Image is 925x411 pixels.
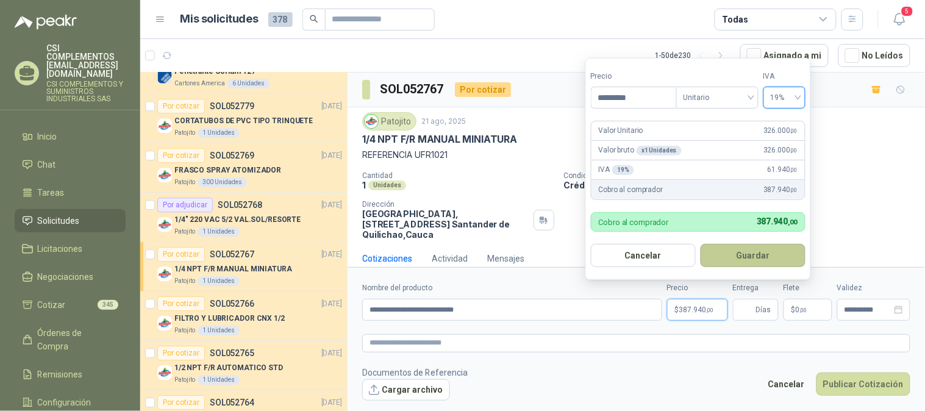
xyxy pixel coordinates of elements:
p: [DATE] [321,249,342,260]
p: CSI COMPLEMENTOS [EMAIL_ADDRESS][DOMAIN_NAME] [46,44,126,78]
button: Asignado a mi [740,44,829,67]
p: SOL052769 [210,151,254,160]
label: Flete [784,282,832,294]
p: Cobro al comprador [599,184,663,196]
p: Patojito [174,326,195,335]
span: search [310,15,318,23]
img: Company Logo [157,316,172,331]
a: Negociaciones [15,265,126,288]
p: [DATE] [321,199,342,211]
div: 1 Unidades [198,375,240,385]
p: SOL052768 [218,201,262,209]
span: ,00 [790,127,798,134]
div: 1 Unidades [198,128,240,138]
a: Solicitudes [15,209,126,232]
img: Company Logo [157,168,172,182]
p: [GEOGRAPHIC_DATA], [STREET_ADDRESS] Santander de Quilichao , Cauca [362,209,529,240]
p: 1/4 NPT F/R MANUAL MINIATURA [174,263,292,275]
span: Solicitudes [38,214,80,227]
span: ,00 [707,307,714,313]
label: Precio [667,282,728,294]
p: Condición de pago [564,171,920,180]
p: SOL052779 [210,102,254,110]
p: 1/4 NPT F/R MANUAL MINIATURA [362,133,517,146]
img: Company Logo [157,69,172,84]
p: [DATE] [321,101,342,112]
span: $ [791,306,796,313]
span: 19% [771,88,798,107]
p: Patojito [174,177,195,187]
div: Por cotizar [157,247,205,262]
span: ,00 [788,218,798,226]
button: Cargar archivo [362,379,450,401]
div: Patojito [362,112,416,130]
p: Dirección [362,200,529,209]
span: Inicio [38,130,57,143]
span: Licitaciones [38,242,83,256]
span: Unitario [684,88,751,107]
span: Tareas [38,186,65,199]
a: Por adjudicarSOL052768[DATE] Company Logo1/4" 220 VAC 5/2 VAL.SOL/RESORTEPatojito1 Unidades [140,193,347,242]
label: Validez [837,282,910,294]
span: ,00 [790,187,798,193]
img: Company Logo [157,266,172,281]
p: Patojito [174,227,195,237]
label: Nombre del producto [362,282,662,294]
img: Company Logo [157,118,172,133]
img: Company Logo [157,217,172,232]
p: SOL052766 [210,299,254,308]
label: Precio [591,71,676,82]
label: Entrega [733,282,779,294]
div: Por cotizar [157,99,205,113]
a: Órdenes de Compra [15,321,126,358]
span: ,00 [800,307,807,313]
button: Guardar [701,244,805,267]
span: Remisiones [38,368,83,381]
span: Días [756,299,771,320]
button: Publicar Cotización [816,373,910,396]
a: Chat [15,153,126,176]
div: Actividad [432,252,468,265]
p: SOL052767 [210,250,254,259]
p: $ 0,00 [784,299,832,321]
p: SOL052765 [210,349,254,357]
h3: SOL052767 [380,80,445,99]
div: Por cotizar [157,296,205,311]
p: 1 [362,180,366,190]
div: Por cotizar [455,82,511,97]
span: 5 [901,5,914,17]
p: [DATE] [321,298,342,310]
span: Órdenes de Compra [38,326,114,353]
span: 345 [98,300,118,310]
p: Patojito [174,128,195,138]
p: CORTATUBOS DE PVC TIPO TRINQUETE [174,115,313,127]
div: Cotizaciones [362,252,412,265]
a: Por cotizarSOL052767[DATE] Company Logo1/4 NPT F/R MANUAL MINIATURAPatojito1 Unidades [140,242,347,291]
p: 1/2 NPT F/R AUTOMATICO STD [174,362,283,374]
p: FILTRO Y LUBRICADOR CNX 1/2 [174,313,285,324]
div: 1 Unidades [198,326,240,335]
span: Chat [38,158,56,171]
p: Cobro al comprador [599,218,669,226]
span: 0 [796,306,807,313]
div: Unidades [368,180,406,190]
div: Por cotizar [157,148,205,163]
p: REFERENCIA UFR1021 [362,148,910,162]
button: 5 [888,9,910,30]
p: Valor bruto [599,145,682,156]
a: Tareas [15,181,126,204]
span: 387.940 [757,216,798,226]
label: IVA [763,71,805,82]
p: Crédito 30 días [564,180,920,190]
div: Todas [723,13,748,26]
img: Company Logo [157,365,172,380]
div: 1 Unidades [198,276,240,286]
p: [DATE] [321,150,342,162]
a: Por cotizarSOL052779[DATE] Company LogoCORTATUBOS DE PVC TIPO TRINQUETEPatojito1 Unidades [140,94,347,143]
a: Licitaciones [15,237,126,260]
span: 61.940 [768,164,798,176]
p: Patojito [174,276,195,286]
a: Cotizar345 [15,293,126,316]
p: CSI COMPLEMENTOS Y SUMINISTROS INDUSTRIALES SAS [46,80,126,102]
p: 1/4" 220 VAC 5/2 VAL.SOL/RESORTE [174,214,301,226]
